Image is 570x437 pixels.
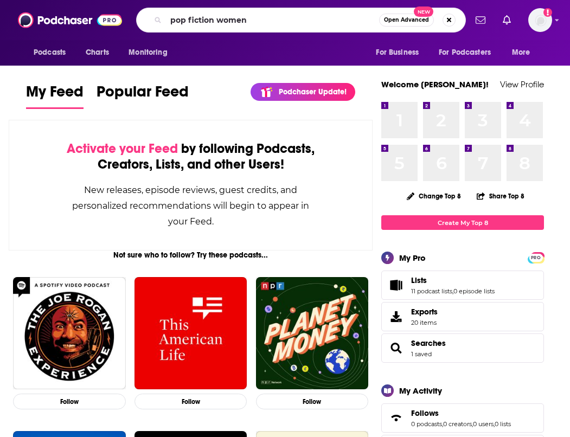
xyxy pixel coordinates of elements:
span: Activate your Feed [67,140,178,157]
svg: Add a profile image [543,8,552,17]
button: Change Top 8 [400,189,467,203]
span: , [494,420,495,428]
a: 11 podcast lists [411,287,452,295]
input: Search podcasts, credits, & more... [166,11,379,29]
a: 0 users [473,420,494,428]
span: Exports [411,307,438,317]
span: My Feed [26,82,84,107]
span: Charts [86,45,109,60]
span: Logged in as eringalloway [528,8,552,32]
span: Monitoring [129,45,167,60]
a: Show notifications dropdown [471,11,490,29]
span: Lists [381,271,544,300]
button: Share Top 8 [476,185,525,207]
span: For Podcasters [439,45,491,60]
button: open menu [504,42,544,63]
div: New releases, episode reviews, guest credits, and personalized recommendations will begin to appe... [63,182,318,229]
button: open menu [432,42,507,63]
span: Open Advanced [384,17,429,23]
a: Exports [381,302,544,331]
span: Lists [411,275,427,285]
a: Popular Feed [97,82,189,109]
button: open menu [121,42,181,63]
div: Search podcasts, credits, & more... [136,8,466,33]
a: Follows [411,408,511,418]
a: 1 saved [411,350,432,358]
span: Podcasts [34,45,66,60]
span: For Business [376,45,419,60]
a: My Feed [26,82,84,109]
button: Follow [135,394,247,409]
button: Show profile menu [528,8,552,32]
p: Podchaser Update! [279,87,347,97]
button: Open AdvancedNew [379,14,434,27]
div: My Activity [399,385,442,396]
img: The Joe Rogan Experience [13,277,126,390]
span: PRO [529,254,542,262]
span: More [512,45,530,60]
a: Lists [411,275,495,285]
div: Not sure who to follow? Try these podcasts... [9,250,373,260]
a: 0 podcasts [411,420,442,428]
span: , [452,287,453,295]
img: User Profile [528,8,552,32]
a: Lists [385,278,407,293]
a: 0 lists [495,420,511,428]
div: by following Podcasts, Creators, Lists, and other Users! [63,141,318,172]
button: open menu [26,42,80,63]
img: Podchaser - Follow, Share and Rate Podcasts [18,10,122,30]
button: Follow [256,394,369,409]
a: Charts [79,42,116,63]
span: Exports [385,309,407,324]
img: Planet Money [256,277,369,390]
span: Follows [381,403,544,433]
a: Follows [385,410,407,426]
button: open menu [368,42,432,63]
a: 0 creators [443,420,472,428]
a: PRO [529,253,542,261]
a: Searches [411,338,446,348]
a: Welcome [PERSON_NAME]! [381,79,489,89]
button: Follow [13,394,126,409]
a: 0 episode lists [453,287,495,295]
a: Create My Top 8 [381,215,544,230]
img: This American Life [135,277,247,390]
span: Popular Feed [97,82,189,107]
span: Searches [381,333,544,363]
span: New [414,7,433,17]
span: Follows [411,408,439,418]
span: , [442,420,443,428]
span: 20 items [411,319,438,326]
a: View Profile [500,79,544,89]
a: Searches [385,340,407,356]
a: Show notifications dropdown [498,11,515,29]
span: , [472,420,473,428]
div: My Pro [399,253,426,263]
